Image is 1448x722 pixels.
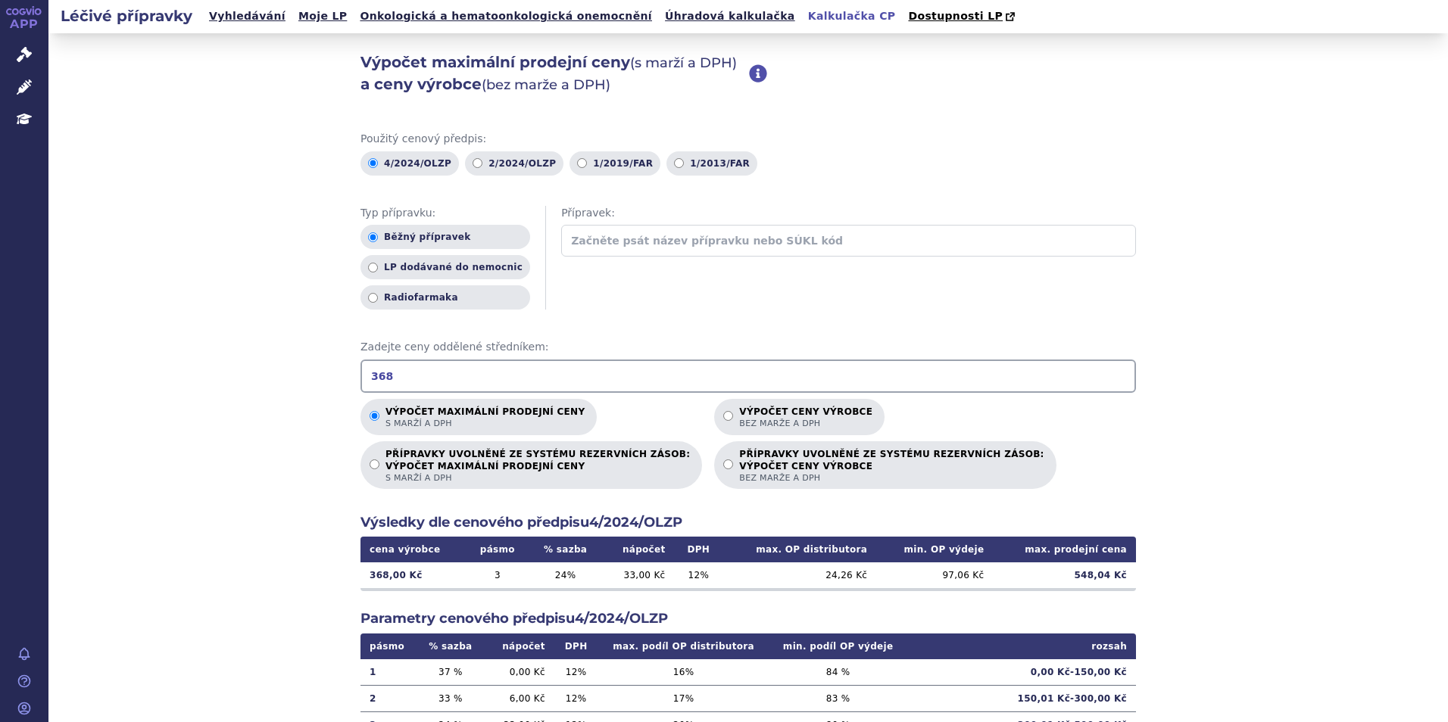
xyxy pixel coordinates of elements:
[360,51,749,95] h2: Výpočet maximální prodejní ceny a ceny výrobce
[554,685,598,711] td: 12 %
[465,151,563,176] label: 2/2024/OLZP
[674,158,684,168] input: 1/2013/FAR
[675,537,723,562] th: DPH
[360,685,417,711] td: 2
[739,460,1044,472] strong: VÝPOČET CENY VÝROBCE
[602,537,675,562] th: nápočet
[360,285,530,310] label: Radiofarmaka
[360,225,530,249] label: Běžný přípravek
[360,206,530,221] span: Typ přípravku:
[598,685,769,711] td: 17 %
[723,459,733,469] input: PŘÍPRAVKY UVOLNĚNÉ ZE SYSTÉMU REZERVNÍCH ZÁSOB:VÝPOČET CENY VÝROBCEbez marže a DPH
[483,685,554,711] td: 6,00 Kč
[804,6,900,26] a: Kalkulačka CP
[722,537,876,562] th: max. OP distributora
[360,633,417,659] th: pásmo
[360,340,1136,355] span: Zadejte ceny oddělené středníkem:
[368,232,378,242] input: Běžný přípravek
[529,562,601,588] td: 24 %
[368,158,378,168] input: 4/2024/OLZP
[370,459,379,469] input: PŘÍPRAVKY UVOLNĚNÉ ZE SYSTÉMU REZERVNÍCH ZÁSOB:VÝPOČET MAXIMÁLNÍ PRODEJNÍ CENYs marží a DPH
[48,5,204,26] h2: Léčivé přípravky
[561,206,1136,221] span: Přípravek:
[360,255,530,279] label: LP dodávané do nemocnic
[482,76,610,93] span: (bez marže a DPH)
[769,685,907,711] td: 83 %
[466,562,529,588] td: 3
[554,659,598,686] td: 12 %
[993,562,1136,588] td: 548,04 Kč
[360,359,1136,393] input: Zadejte ceny oddělené středníkem
[473,158,482,168] input: 2/2024/OLZP
[554,633,598,659] th: DPH
[739,406,872,429] p: Výpočet ceny výrobce
[907,659,1136,686] td: 0,00 Kč - 150,00 Kč
[360,132,1136,147] span: Použitý cenový předpis:
[561,225,1136,257] input: Začněte psát název přípravku nebo SÚKL kód
[360,537,466,562] th: cena výrobce
[769,633,907,659] th: min. podíl OP výdeje
[360,659,417,686] td: 1
[204,6,290,26] a: Vyhledávání
[660,6,800,26] a: Úhradová kalkulačka
[385,418,585,429] span: s marží a DPH
[666,151,757,176] label: 1/2013/FAR
[368,263,378,272] input: LP dodávané do nemocnic
[417,685,483,711] td: 33 %
[769,659,907,686] td: 84 %
[598,633,769,659] th: max. podíl OP distributora
[723,411,733,421] input: Výpočet ceny výrobcebez marže a DPH
[993,537,1136,562] th: max. prodejní cena
[417,633,483,659] th: % sazba
[722,562,876,588] td: 24,26 Kč
[908,10,1003,22] span: Dostupnosti LP
[675,562,723,588] td: 12 %
[903,6,1022,27] a: Dostupnosti LP
[385,449,690,484] p: PŘÍPRAVKY UVOLNĚNÉ ZE SYSTÉMU REZERVNÍCH ZÁSOB:
[466,537,529,562] th: pásmo
[529,537,601,562] th: % sazba
[570,151,660,176] label: 1/2019/FAR
[417,659,483,686] td: 37 %
[602,562,675,588] td: 33,00 Kč
[739,472,1044,484] span: bez marže a DPH
[483,659,554,686] td: 0,00 Kč
[368,293,378,303] input: Radiofarmaka
[739,418,872,429] span: bez marže a DPH
[630,54,737,71] span: (s marží a DPH)
[360,513,1136,532] h2: Výsledky dle cenového předpisu 4/2024/OLZP
[370,411,379,421] input: Výpočet maximální prodejní cenys marží a DPH
[294,6,351,26] a: Moje LP
[360,609,1136,628] h2: Parametry cenového předpisu 4/2024/OLZP
[876,562,993,588] td: 97,06 Kč
[360,562,466,588] td: 368,00 Kč
[385,472,690,484] span: s marží a DPH
[876,537,993,562] th: min. OP výdeje
[907,633,1136,659] th: rozsah
[907,685,1136,711] td: 150,01 Kč - 300,00 Kč
[577,158,587,168] input: 1/2019/FAR
[385,460,690,472] strong: VÝPOČET MAXIMÁLNÍ PRODEJNÍ CENY
[355,6,657,26] a: Onkologická a hematoonkologická onemocnění
[739,449,1044,484] p: PŘÍPRAVKY UVOLNĚNÉ ZE SYSTÉMU REZERVNÍCH ZÁSOB:
[360,151,459,176] label: 4/2024/OLZP
[385,406,585,429] p: Výpočet maximální prodejní ceny
[483,633,554,659] th: nápočet
[598,659,769,686] td: 16 %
